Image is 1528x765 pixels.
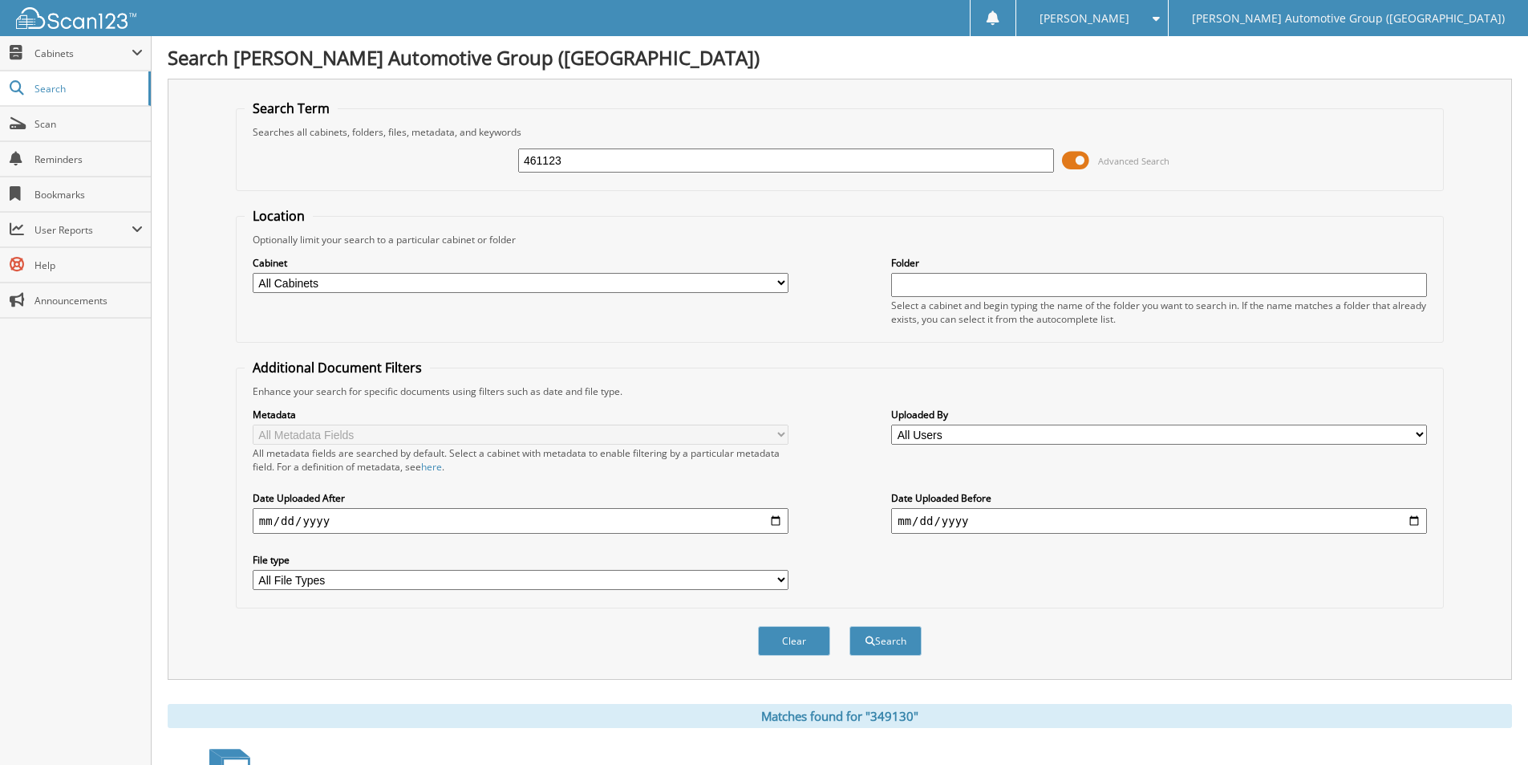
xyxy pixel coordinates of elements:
[245,125,1435,139] div: Searches all cabinets, folders, files, metadata, and keywords
[34,117,143,131] span: Scan
[245,385,1435,398] div: Enhance your search for specific documents using filters such as date and file type.
[253,491,788,505] label: Date Uploaded After
[891,491,1427,505] label: Date Uploaded Before
[1040,14,1129,23] span: [PERSON_NAME]
[168,704,1512,728] div: Matches found for "349130"
[253,553,788,567] label: File type
[758,626,830,656] button: Clear
[253,508,788,534] input: start
[16,7,136,29] img: scan123-logo-white.svg
[34,223,132,237] span: User Reports
[34,47,132,60] span: Cabinets
[34,153,143,166] span: Reminders
[245,100,338,117] legend: Search Term
[34,82,140,96] span: Search
[168,44,1512,71] h1: Search [PERSON_NAME] Automotive Group ([GEOGRAPHIC_DATA])
[891,508,1427,534] input: end
[891,299,1427,326] div: Select a cabinet and begin typing the name of the folder you want to search in. If the name match...
[34,258,143,272] span: Help
[849,626,922,656] button: Search
[253,256,788,270] label: Cabinet
[245,359,430,376] legend: Additional Document Filters
[1098,155,1169,167] span: Advanced Search
[1448,688,1528,765] iframe: Chat Widget
[1192,14,1505,23] span: [PERSON_NAME] Automotive Group ([GEOGRAPHIC_DATA])
[253,408,788,421] label: Metadata
[34,188,143,201] span: Bookmarks
[421,460,442,474] a: here
[34,294,143,307] span: Announcements
[891,408,1427,421] label: Uploaded By
[253,446,788,474] div: All metadata fields are searched by default. Select a cabinet with metadata to enable filtering b...
[245,233,1435,246] div: Optionally limit your search to a particular cabinet or folder
[891,256,1427,270] label: Folder
[245,207,313,225] legend: Location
